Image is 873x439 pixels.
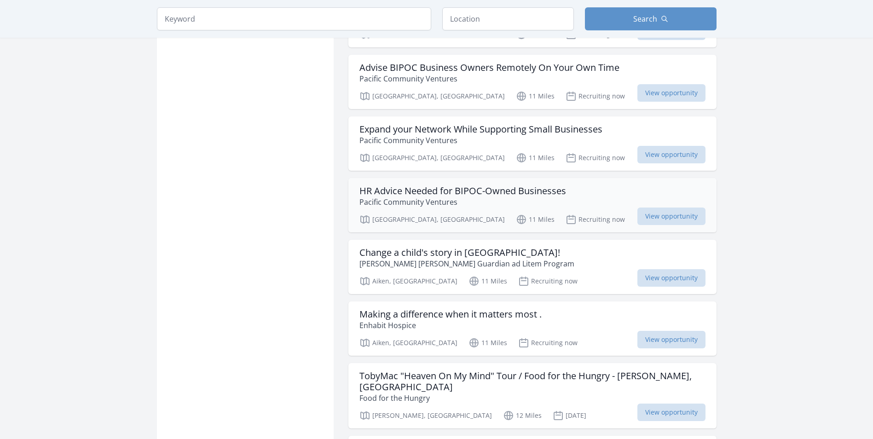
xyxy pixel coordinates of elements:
[157,7,431,30] input: Keyword
[359,320,542,331] p: Enhabit Hospice
[359,247,574,258] h3: Change a child's story in [GEOGRAPHIC_DATA]!
[348,240,717,294] a: Change a child's story in [GEOGRAPHIC_DATA]! [PERSON_NAME] [PERSON_NAME] Guardian ad Litem Progra...
[348,55,717,109] a: Advise BIPOC Business Owners Remotely On Your Own Time Pacific Community Ventures [GEOGRAPHIC_DAT...
[359,370,705,393] h3: TobyMac "Heaven On My Mind" Tour / Food for the Hungry - [PERSON_NAME], [GEOGRAPHIC_DATA]
[359,196,566,208] p: Pacific Community Ventures
[566,214,625,225] p: Recruiting now
[359,309,542,320] h3: Making a difference when it matters most .
[468,337,507,348] p: 11 Miles
[468,276,507,287] p: 11 Miles
[566,91,625,102] p: Recruiting now
[359,152,505,163] p: [GEOGRAPHIC_DATA], [GEOGRAPHIC_DATA]
[359,91,505,102] p: [GEOGRAPHIC_DATA], [GEOGRAPHIC_DATA]
[359,135,602,146] p: Pacific Community Ventures
[348,363,717,428] a: TobyMac "Heaven On My Mind" Tour / Food for the Hungry - [PERSON_NAME], [GEOGRAPHIC_DATA] Food fo...
[566,152,625,163] p: Recruiting now
[359,410,492,421] p: [PERSON_NAME], [GEOGRAPHIC_DATA]
[359,62,619,73] h3: Advise BIPOC Business Owners Remotely On Your Own Time
[518,337,578,348] p: Recruiting now
[585,7,717,30] button: Search
[553,410,586,421] p: [DATE]
[637,331,705,348] span: View opportunity
[359,276,457,287] p: Aiken, [GEOGRAPHIC_DATA]
[359,185,566,196] h3: HR Advice Needed for BIPOC-Owned Businesses
[359,337,457,348] p: Aiken, [GEOGRAPHIC_DATA]
[516,91,555,102] p: 11 Miles
[442,7,574,30] input: Location
[359,393,705,404] p: Food for the Hungry
[518,276,578,287] p: Recruiting now
[359,124,602,135] h3: Expand your Network While Supporting Small Businesses
[348,116,717,171] a: Expand your Network While Supporting Small Businesses Pacific Community Ventures [GEOGRAPHIC_DATA...
[359,73,619,84] p: Pacific Community Ventures
[348,301,717,356] a: Making a difference when it matters most . Enhabit Hospice Aiken, [GEOGRAPHIC_DATA] 11 Miles Recr...
[637,146,705,163] span: View opportunity
[516,214,555,225] p: 11 Miles
[637,404,705,421] span: View opportunity
[633,13,657,24] span: Search
[359,258,574,269] p: [PERSON_NAME] [PERSON_NAME] Guardian ad Litem Program
[637,84,705,102] span: View opportunity
[637,208,705,225] span: View opportunity
[503,410,542,421] p: 12 Miles
[637,269,705,287] span: View opportunity
[348,178,717,232] a: HR Advice Needed for BIPOC-Owned Businesses Pacific Community Ventures [GEOGRAPHIC_DATA], [GEOGRA...
[359,214,505,225] p: [GEOGRAPHIC_DATA], [GEOGRAPHIC_DATA]
[516,152,555,163] p: 11 Miles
